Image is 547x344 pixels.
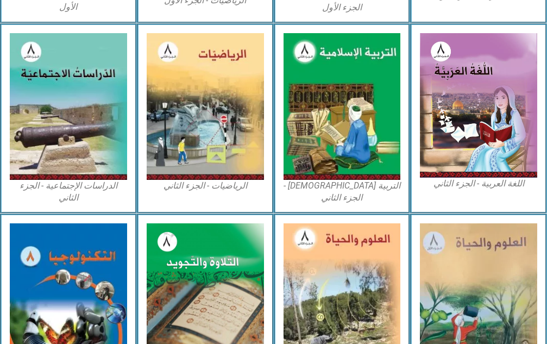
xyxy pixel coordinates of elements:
[10,180,127,204] figcaption: الدراسات الإجتماعية - الجزء الثاني
[147,180,264,192] figcaption: الرياضيات - الجزء الثاني
[420,178,537,190] figcaption: اللغة العربية - الجزء الثاني
[284,180,401,204] figcaption: التربية [DEMOGRAPHIC_DATA] - الجزء الثاني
